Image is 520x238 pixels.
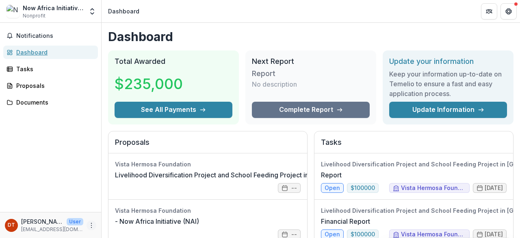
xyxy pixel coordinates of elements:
[23,4,83,12] div: Now Africa Initiative (NAI)
[3,29,98,42] button: Notifications
[87,221,96,230] button: More
[21,217,63,226] p: [PERSON_NAME]
[16,98,91,107] div: Documents
[115,170,379,180] a: Livelihood Diversification Project and School Feeding Project in [GEOGRAPHIC_DATA]
[389,69,507,98] h3: Keep your information up-to-date on Temelio to ensure a fast and easy application process.
[115,102,232,118] button: See All Payments
[321,216,370,226] a: Financial Report
[389,57,507,66] h2: Update your information
[252,57,370,66] h2: Next Report
[108,29,513,44] h1: Dashboard
[115,138,301,153] h2: Proposals
[252,102,370,118] a: Complete Report
[115,216,199,226] a: - Now Africa Initiative (NAI)
[389,102,507,118] a: Update Information
[3,62,98,76] a: Tasks
[8,223,15,228] div: Denis Twinamatsiko
[321,170,342,180] a: Report
[21,226,83,233] p: [EMAIL_ADDRESS][DOMAIN_NAME]
[500,3,517,20] button: Get Help
[115,57,232,66] h2: Total Awarded
[6,5,19,18] img: Now Africa Initiative (NAI)
[108,7,139,15] div: Dashboard
[321,138,507,153] h2: Tasks
[23,12,45,20] span: Nonprofit
[105,5,143,17] nav: breadcrumb
[252,69,313,78] h3: Report
[87,3,98,20] button: Open entity switcher
[16,65,91,73] div: Tasks
[3,79,98,92] a: Proposals
[16,48,91,57] div: Dashboard
[115,73,183,95] h3: $235,000
[481,3,497,20] button: Partners
[3,96,98,109] a: Documents
[67,218,83,225] p: User
[16,33,95,39] span: Notifications
[252,79,297,89] p: No description
[16,81,91,90] div: Proposals
[3,46,98,59] a: Dashboard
